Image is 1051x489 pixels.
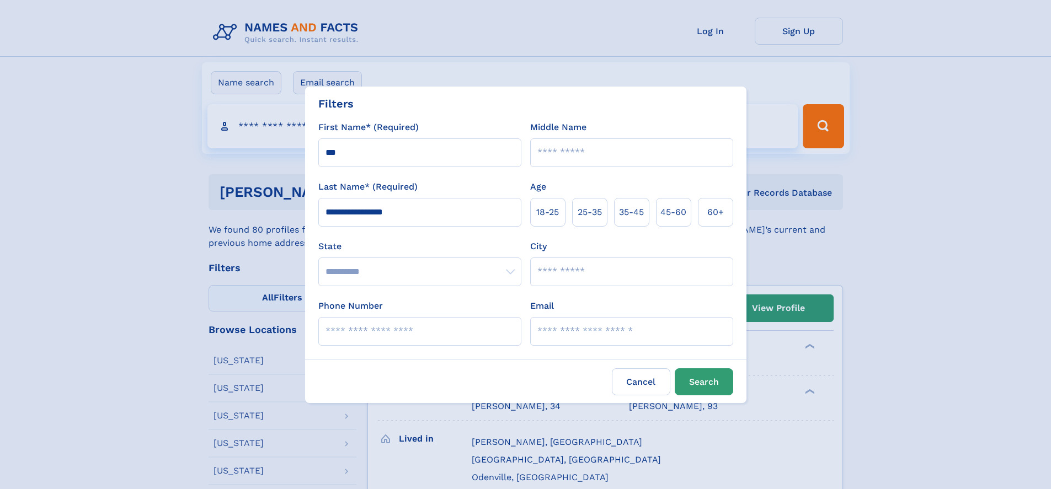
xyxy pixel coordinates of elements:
label: Last Name* (Required) [318,180,418,194]
label: City [530,240,547,253]
div: Filters [318,95,354,112]
span: 25‑35 [578,206,602,219]
label: State [318,240,521,253]
span: 60+ [707,206,724,219]
label: Phone Number [318,299,383,313]
span: 18‑25 [536,206,559,219]
span: 35‑45 [619,206,644,219]
label: Age [530,180,546,194]
label: Cancel [612,368,670,395]
label: Middle Name [530,121,586,134]
span: 45‑60 [660,206,686,219]
label: First Name* (Required) [318,121,419,134]
label: Email [530,299,554,313]
button: Search [675,368,733,395]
